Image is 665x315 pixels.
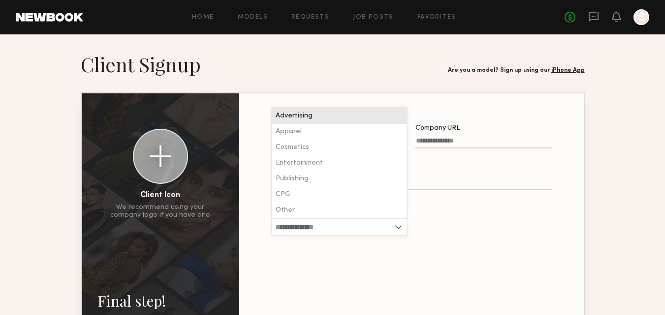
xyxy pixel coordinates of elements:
[276,113,313,119] span: Advertising
[271,178,552,190] input: Address
[415,137,552,148] input: Company URL
[276,128,302,135] span: Apparel
[353,14,394,21] a: Job Posts
[238,14,268,21] a: Models
[551,67,585,73] a: iPhone App
[276,160,323,167] span: Entertainment
[633,9,649,25] a: S
[448,67,585,74] div: Are you a model? Sign up using our
[271,166,552,173] div: Address
[276,207,295,214] span: Other
[110,203,210,219] div: We recommend using your company logo if you have one
[276,191,290,198] span: CPG
[81,52,201,77] h1: Client Signup
[415,125,552,132] div: Company URL
[192,14,214,21] a: Home
[291,14,329,21] a: Requests
[140,192,180,200] div: Client Icon
[276,175,309,182] span: Publishing
[276,144,309,151] span: Cosmetics
[417,14,456,21] a: Favorites
[97,291,223,311] h2: Final step!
